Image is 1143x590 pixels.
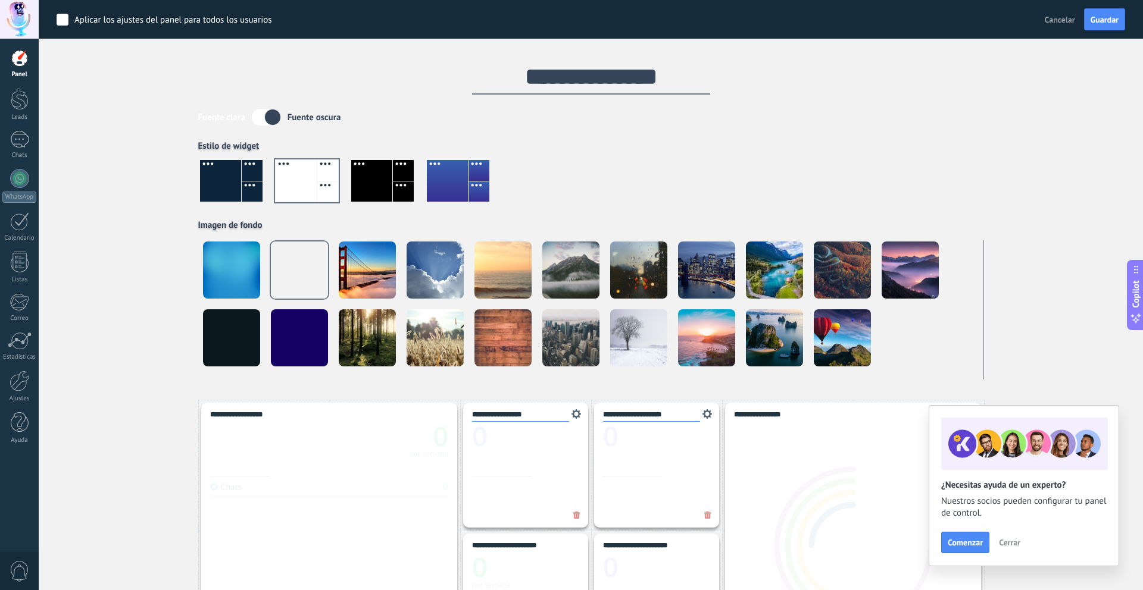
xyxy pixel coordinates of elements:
[2,234,37,242] div: Calendario
[1045,14,1075,25] span: Cancelar
[198,140,984,152] div: Estilo de widget
[1084,8,1125,31] button: Guardar
[1091,15,1119,24] span: Guardar
[198,219,984,231] div: Imagen de fondo
[2,395,37,403] div: Ajustes
[1130,281,1142,308] span: Copilot
[999,538,1020,547] span: Cerrar
[2,353,37,361] div: Estadísticas
[74,14,272,26] div: Aplicar los ajustes del panel para todos los usuarios
[2,152,37,159] div: Chats
[948,538,983,547] span: Comenzar
[2,315,37,322] div: Correo
[2,71,37,79] div: Panel
[2,192,36,203] div: WhatsApp
[941,495,1107,519] span: Nuestros socios pueden configurar tu panel de control.
[941,532,989,553] button: Comenzar
[1040,11,1080,29] button: Cancelar
[941,479,1107,491] h2: ¿Necesitas ayuda de un experto?
[2,437,37,444] div: Ayuda
[2,114,37,121] div: Leads
[2,276,37,284] div: Listas
[288,112,341,123] div: Fuente oscura
[994,533,1026,551] button: Cerrar
[198,112,245,123] div: Fuente clara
